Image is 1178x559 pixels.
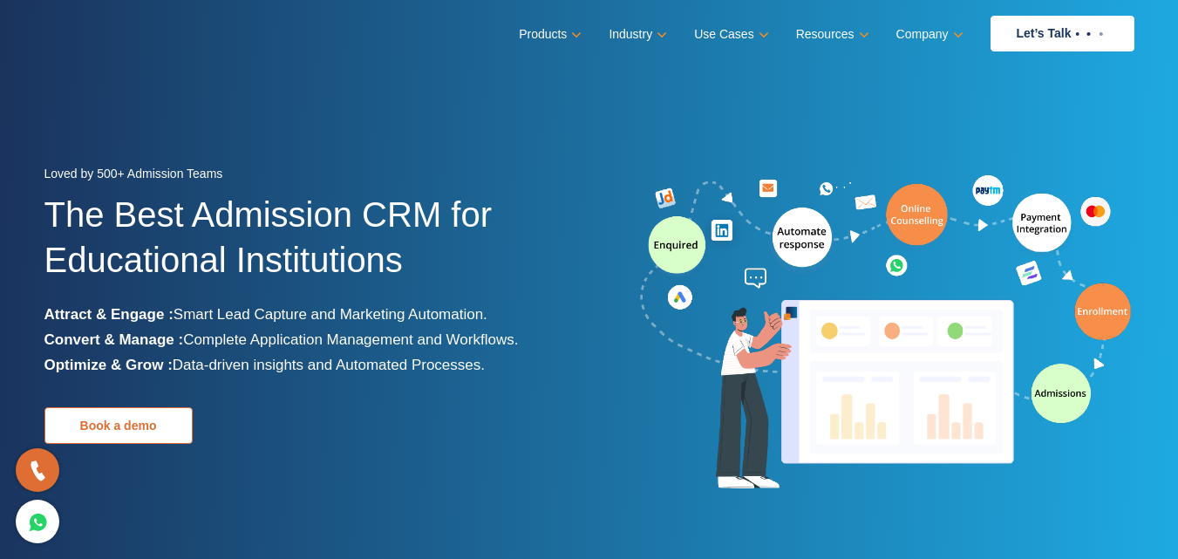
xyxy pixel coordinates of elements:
[896,22,960,47] a: Company
[519,22,578,47] a: Products
[44,306,174,323] b: Attract & Engage :
[609,22,664,47] a: Industry
[44,161,576,192] div: Loved by 500+ Admission Teams
[183,331,518,348] span: Complete Application Management and Workflows.
[796,22,866,47] a: Resources
[44,357,173,373] b: Optimize & Grow :
[173,357,485,373] span: Data-driven insights and Automated Processes.
[991,16,1134,51] a: Let’s Talk
[694,22,765,47] a: Use Cases
[44,192,576,302] h1: The Best Admission CRM for Educational Institutions
[44,407,193,444] a: Book a demo
[637,171,1134,496] img: admission-software-home-page-header
[174,306,487,323] span: Smart Lead Capture and Marketing Automation.
[44,331,184,348] b: Convert & Manage :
